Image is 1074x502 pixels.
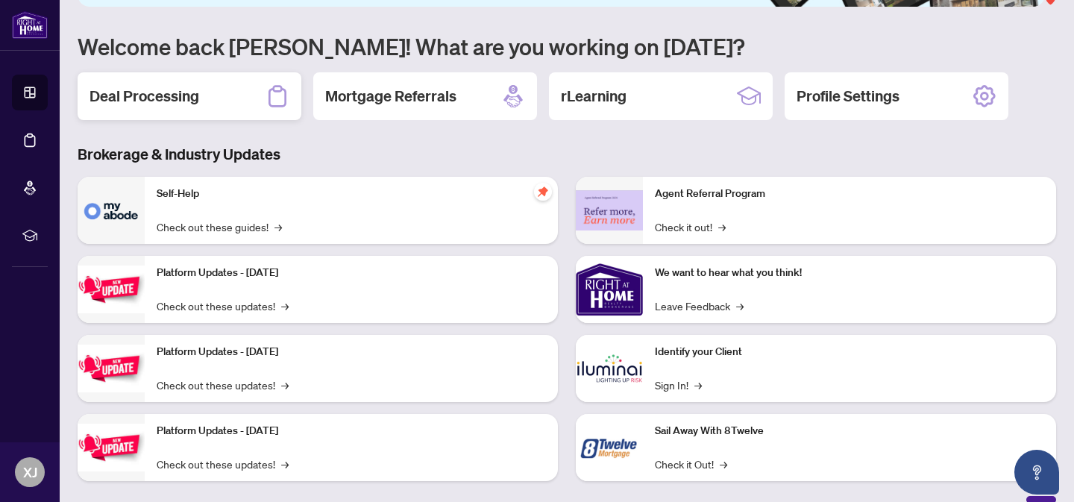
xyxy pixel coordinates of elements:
[534,183,552,201] span: pushpin
[281,298,289,314] span: →
[78,32,1056,60] h1: Welcome back [PERSON_NAME]! What are you working on [DATE]?
[655,219,726,235] a: Check it out!→
[23,462,37,483] span: XJ
[736,298,744,314] span: →
[576,256,643,323] img: We want to hear what you think!
[157,298,289,314] a: Check out these updates!→
[78,345,145,392] img: Platform Updates - July 8, 2025
[157,186,546,202] p: Self-Help
[576,335,643,402] img: Identify your Client
[157,456,289,472] a: Check out these updates!→
[1014,450,1059,495] button: Open asap
[157,344,546,360] p: Platform Updates - [DATE]
[655,265,1044,281] p: We want to hear what you think!
[89,86,199,107] h2: Deal Processing
[718,219,726,235] span: →
[78,177,145,244] img: Self-Help
[694,377,702,393] span: →
[274,219,282,235] span: →
[78,266,145,313] img: Platform Updates - July 21, 2025
[78,424,145,471] img: Platform Updates - June 23, 2025
[157,219,282,235] a: Check out these guides!→
[655,377,702,393] a: Sign In!→
[655,344,1044,360] p: Identify your Client
[655,423,1044,439] p: Sail Away With 8Twelve
[655,186,1044,202] p: Agent Referral Program
[655,298,744,314] a: Leave Feedback→
[281,377,289,393] span: →
[12,11,48,39] img: logo
[561,86,626,107] h2: rLearning
[157,377,289,393] a: Check out these updates!→
[576,190,643,231] img: Agent Referral Program
[281,456,289,472] span: →
[78,144,1056,165] h3: Brokerage & Industry Updates
[797,86,899,107] h2: Profile Settings
[325,86,456,107] h2: Mortgage Referrals
[720,456,727,472] span: →
[157,265,546,281] p: Platform Updates - [DATE]
[157,423,546,439] p: Platform Updates - [DATE]
[576,414,643,481] img: Sail Away With 8Twelve
[655,456,727,472] a: Check it Out!→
